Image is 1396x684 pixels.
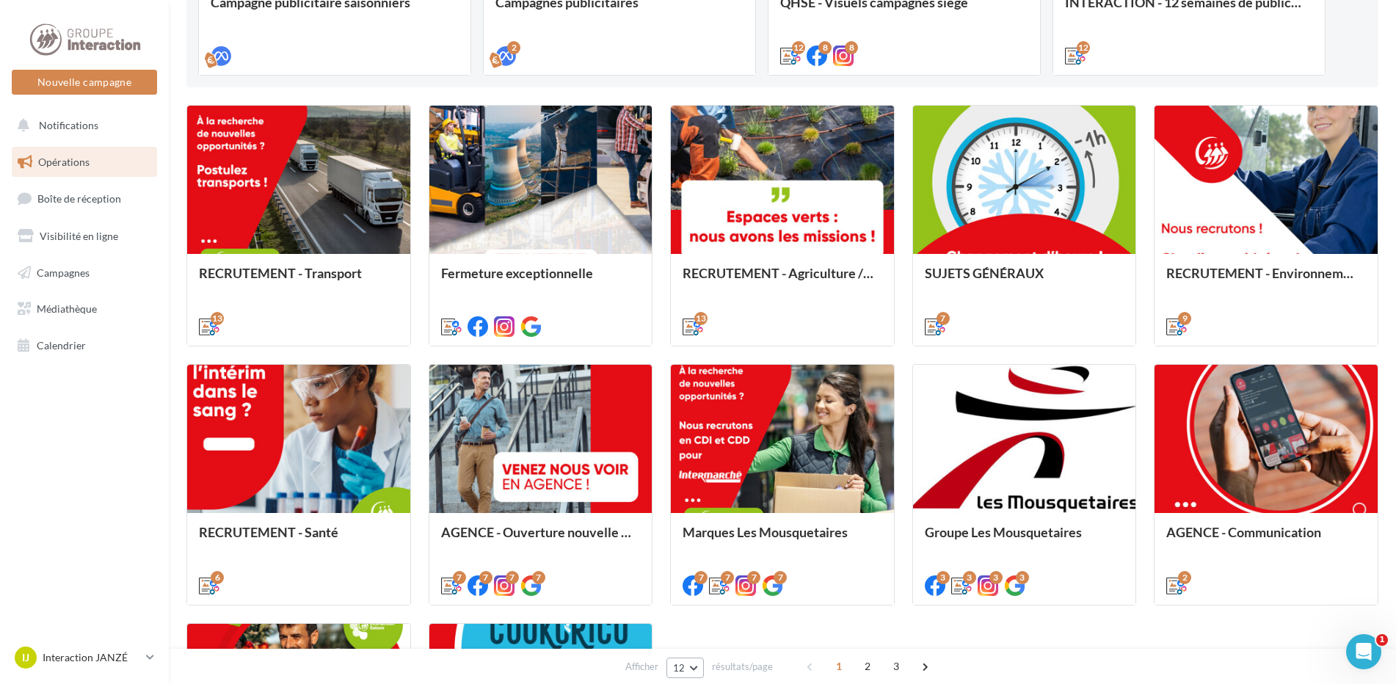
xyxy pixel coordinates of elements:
div: Groupe Les Mousquetaires [925,525,1124,554]
a: Opérations [9,147,160,178]
div: 7 [479,571,492,584]
span: Médiathèque [37,302,97,315]
span: Calendrier [37,339,86,352]
button: Nouvelle campagne [12,70,157,95]
span: 1 [1376,634,1388,646]
a: Médiathèque [9,294,160,324]
span: Opérations [38,156,90,168]
span: Visibilité en ligne [40,230,118,242]
a: Campagnes [9,258,160,288]
span: 12 [673,662,686,674]
span: Afficher [625,660,658,674]
div: 7 [453,571,466,584]
div: 7 [506,571,519,584]
div: 13 [211,312,224,325]
div: 12 [1077,41,1090,54]
span: 3 [884,655,908,678]
div: 3 [963,571,976,584]
div: RECRUTEMENT - Transport [199,266,399,295]
div: 8 [818,41,832,54]
div: SUJETS GÉNÉRAUX [925,266,1124,295]
div: RECRUTEMENT - Santé [199,525,399,554]
div: 12 [792,41,805,54]
span: Campagnes [37,266,90,278]
div: 7 [532,571,545,584]
p: Interaction JANZÉ [43,650,140,665]
div: 8 [845,41,858,54]
div: 7 [747,571,760,584]
div: 7 [937,312,950,325]
button: 12 [666,658,704,678]
iframe: Intercom live chat [1346,634,1381,669]
div: 2 [507,41,520,54]
div: 6 [211,571,224,584]
div: Fermeture exceptionnelle [441,266,641,295]
div: 3 [989,571,1003,584]
button: Notifications [9,110,154,141]
div: AGENCE - Communication [1166,525,1366,554]
span: 1 [827,655,851,678]
div: 9 [1178,312,1191,325]
div: 7 [721,571,734,584]
span: 2 [856,655,879,678]
div: 7 [694,571,708,584]
a: Calendrier [9,330,160,361]
div: 2 [1178,571,1191,584]
span: Notifications [39,119,98,131]
div: Marques Les Mousquetaires [683,525,882,554]
span: IJ [22,650,29,665]
div: 13 [694,312,708,325]
div: AGENCE - Ouverture nouvelle agence [441,525,641,554]
a: Visibilité en ligne [9,221,160,252]
span: Boîte de réception [37,192,121,205]
a: Boîte de réception [9,183,160,214]
div: 3 [937,571,950,584]
span: résultats/page [712,660,773,674]
div: RECRUTEMENT - Environnement [1166,266,1366,295]
div: RECRUTEMENT - Agriculture / Espaces verts [683,266,882,295]
a: IJ Interaction JANZÉ [12,644,157,672]
div: 3 [1016,571,1029,584]
div: 7 [774,571,787,584]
